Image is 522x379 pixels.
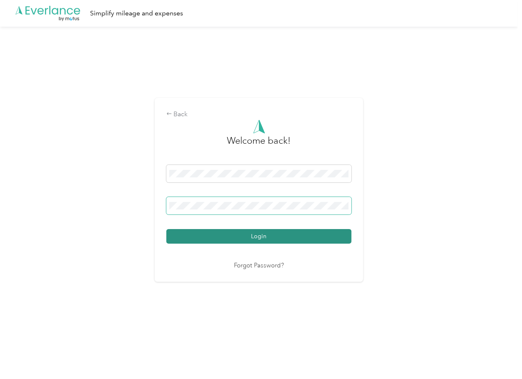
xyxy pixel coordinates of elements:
iframe: Everlance-gr Chat Button Frame [475,332,522,379]
div: Simplify mileage and expenses [90,8,183,19]
h3: greeting [227,134,291,156]
div: Back [166,110,351,120]
a: Forgot Password? [234,261,284,271]
button: Login [166,229,351,244]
